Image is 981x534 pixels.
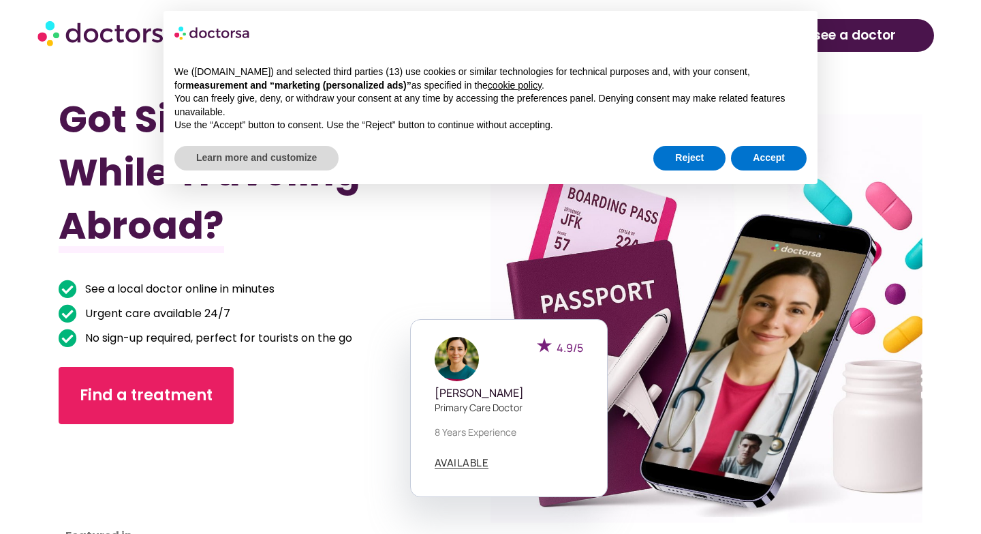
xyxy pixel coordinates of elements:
span: Urgent care available 24/7 [82,304,230,323]
h5: [PERSON_NAME] [435,387,583,400]
span: 4.9/5 [557,340,583,355]
p: Use the “Accept” button to consent. Use the “Reject” button to continue without accepting. [174,119,807,132]
a: see a doctor [776,19,934,52]
a: Find a treatment [59,367,234,424]
p: We ([DOMAIN_NAME]) and selected third parties (13) use cookies or similar technologies for techni... [174,65,807,92]
strong: measurement and “marketing (personalized ads)” [185,80,411,91]
p: You can freely give, deny, or withdraw your consent at any time by accessing the preferences pane... [174,92,807,119]
p: Primary care doctor [435,400,583,415]
p: 8 years experience [435,425,583,439]
span: No sign-up required, perfect for tourists on the go [82,329,352,348]
h1: Got Sick While Traveling Abroad? [59,93,426,252]
a: AVAILABLE [435,458,489,469]
a: cookie policy [488,80,542,91]
span: see a doctor [813,25,896,46]
button: Learn more and customize [174,146,339,170]
button: Reject [653,146,726,170]
span: See a local doctor online in minutes [82,280,275,299]
img: logo [174,22,251,44]
span: Find a treatment [80,385,213,406]
button: Accept [731,146,807,170]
